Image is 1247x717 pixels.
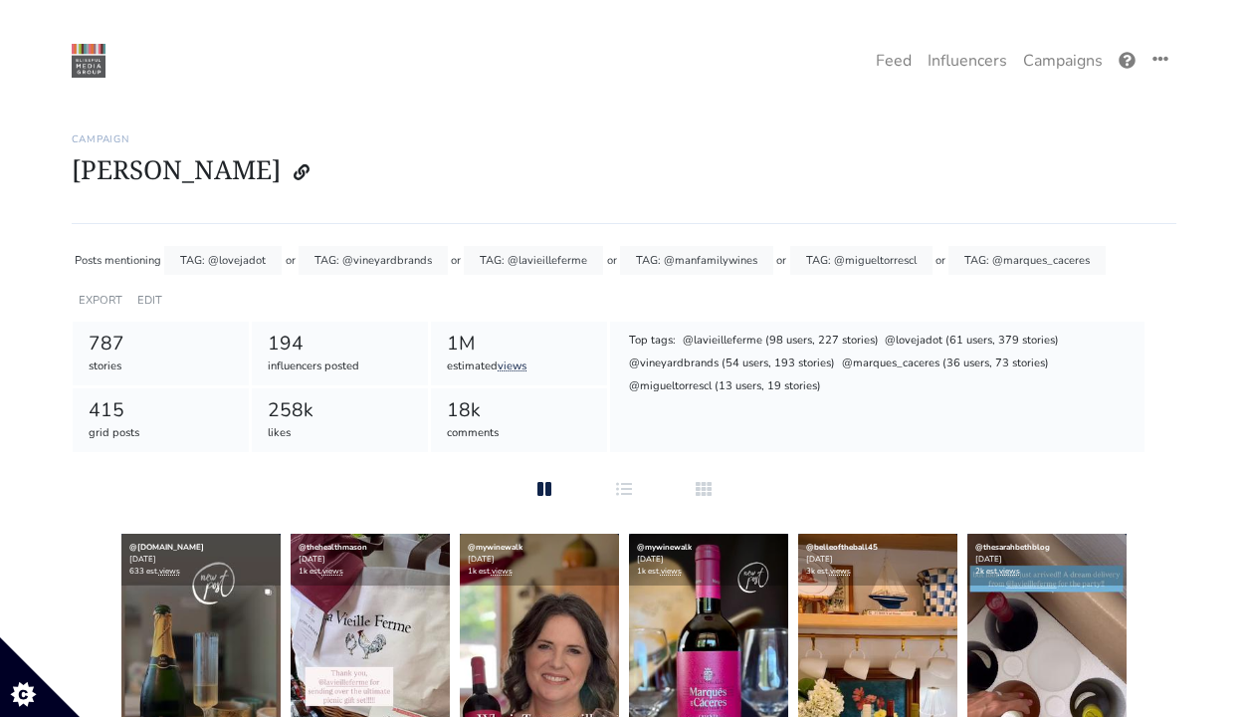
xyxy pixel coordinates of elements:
a: Influencers [920,41,1015,81]
div: @vineyardbrands (54 users, 193 stories) [628,355,837,374]
a: views [661,566,682,577]
a: @mywinewalk [468,542,522,553]
div: TAG: @vineyardbrands [299,246,448,275]
a: Campaigns [1015,41,1111,81]
div: TAG: @lovejadot [164,246,282,275]
div: @migueltorrescl (13 users, 19 stories) [628,377,823,397]
div: 787 [89,330,233,358]
img: 22:22:48_1550874168 [72,44,105,78]
a: views [322,566,343,577]
div: [DATE] 1k est. [629,534,788,586]
div: or [776,246,786,275]
div: comments [447,425,591,442]
a: Feed [868,41,920,81]
a: EDIT [137,293,162,308]
div: Posts [75,246,102,275]
div: @lavieilleferme (98 users, 227 stories) [681,331,880,351]
h1: [PERSON_NAME] [72,153,1176,191]
a: views [498,358,526,373]
div: TAG: @lavieilleferme [464,246,603,275]
div: influencers posted [268,358,412,375]
a: @thesarahbethblog [975,542,1050,553]
div: stories [89,358,233,375]
div: TAG: @migueltorrescl [790,246,933,275]
a: @mywinewalk [637,542,692,553]
div: @marques_caceres (36 users, 73 stories) [840,355,1050,374]
a: views [492,566,513,577]
div: TAG: @marques_caceres [948,246,1106,275]
div: [DATE] 1k est. [291,534,450,586]
div: 258k [268,396,412,425]
div: or [935,246,945,275]
a: @belleoftheball45 [806,542,878,553]
div: @lovejadot (61 users, 379 stories) [883,331,1060,351]
div: grid posts [89,425,233,442]
div: [DATE] 1k est. [460,534,619,586]
div: 18k [447,396,591,425]
div: likes [268,425,412,442]
a: views [999,566,1020,577]
div: Top tags: [628,331,678,351]
div: 1M [447,330,591,358]
div: [DATE] 633 est. [121,534,281,586]
div: mentioning [104,246,161,275]
a: @thehealthmason [299,542,367,553]
div: or [286,246,296,275]
div: or [451,246,461,275]
div: estimated [447,358,591,375]
a: EXPORT [79,293,122,308]
a: views [830,566,851,577]
div: or [607,246,617,275]
div: 415 [89,396,233,425]
div: [DATE] 3k est. [798,534,957,586]
div: TAG: @manfamilywines [620,246,773,275]
h6: Campaign [72,133,1176,145]
a: views [159,566,180,577]
div: [DATE] 2k est. [967,534,1127,586]
div: 194 [268,330,412,358]
a: @[DOMAIN_NAME] [129,542,204,553]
